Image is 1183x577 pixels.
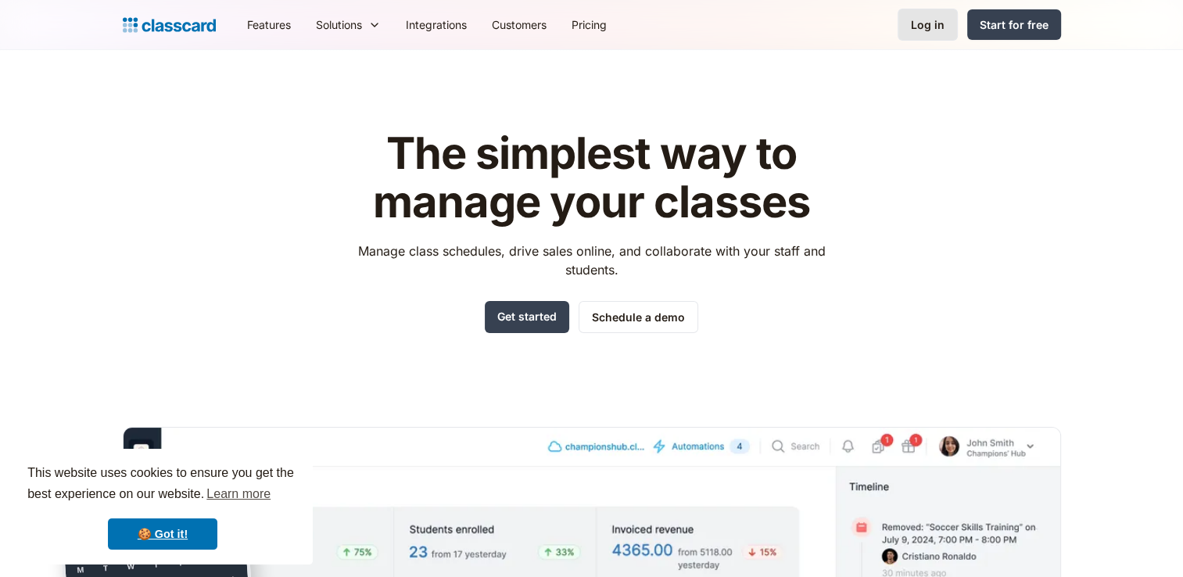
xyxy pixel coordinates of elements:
[911,16,945,33] div: Log in
[898,9,958,41] a: Log in
[316,16,362,33] div: Solutions
[579,301,698,333] a: Schedule a demo
[343,242,840,279] p: Manage class schedules, drive sales online, and collaborate with your staff and students.
[303,7,393,42] div: Solutions
[13,449,313,564] div: cookieconsent
[27,464,298,506] span: This website uses cookies to ensure you get the best experience on our website.
[123,14,216,36] a: home
[980,16,1049,33] div: Start for free
[479,7,559,42] a: Customers
[393,7,479,42] a: Integrations
[204,482,273,506] a: learn more about cookies
[343,130,840,226] h1: The simplest way to manage your classes
[485,301,569,333] a: Get started
[559,7,619,42] a: Pricing
[967,9,1061,40] a: Start for free
[235,7,303,42] a: Features
[108,518,217,550] a: dismiss cookie message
